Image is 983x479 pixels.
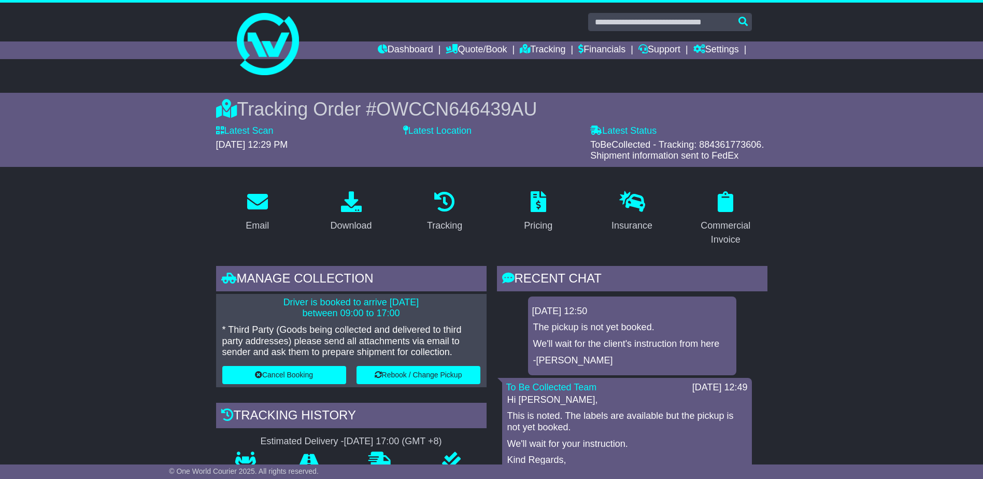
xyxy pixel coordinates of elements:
[216,436,487,447] div: Estimated Delivery -
[517,188,559,236] a: Pricing
[446,41,507,59] a: Quote/Book
[524,219,552,233] div: Pricing
[507,455,747,466] p: Kind Regards,
[420,188,469,236] a: Tracking
[520,41,565,59] a: Tracking
[216,98,767,120] div: Tracking Order #
[691,219,761,247] div: Commercial Invoice
[376,98,537,120] span: OWCCN646439AU
[638,41,680,59] a: Support
[378,41,433,59] a: Dashboard
[222,366,346,384] button: Cancel Booking
[344,436,442,447] div: [DATE] 17:00 (GMT +8)
[533,339,731,350] p: We'll wait for the client's instruction from here
[578,41,625,59] a: Financials
[216,139,288,150] span: [DATE] 12:29 PM
[216,266,487,294] div: Manage collection
[169,467,319,475] span: © One World Courier 2025. All rights reserved.
[506,382,597,392] a: To Be Collected Team
[590,125,657,137] label: Latest Status
[497,266,767,294] div: RECENT CHAT
[403,125,472,137] label: Latest Location
[222,297,480,319] p: Driver is booked to arrive [DATE] between 09:00 to 17:00
[427,219,462,233] div: Tracking
[357,366,480,384] button: Rebook / Change Pickup
[507,395,747,406] p: Hi [PERSON_NAME],
[330,219,372,233] div: Download
[246,219,269,233] div: Email
[216,125,274,137] label: Latest Scan
[533,322,731,333] p: The pickup is not yet booked.
[239,188,276,236] a: Email
[216,403,487,431] div: Tracking history
[507,411,747,433] p: This is noted. The labels are available but the pickup is not yet booked.
[692,382,748,393] div: [DATE] 12:49
[532,306,732,317] div: [DATE] 12:50
[222,325,480,358] p: * Third Party (Goods being collected and delivered to third party addresses) please send all atta...
[693,41,739,59] a: Settings
[323,188,378,236] a: Download
[611,219,652,233] div: Insurance
[533,355,731,367] p: -[PERSON_NAME]
[507,439,747,450] p: We'll wait for your instruction.
[684,188,767,250] a: Commercial Invoice
[605,188,659,236] a: Insurance
[590,139,764,161] span: ToBeCollected - Tracking: 884361773606. Shipment information sent to FedEx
